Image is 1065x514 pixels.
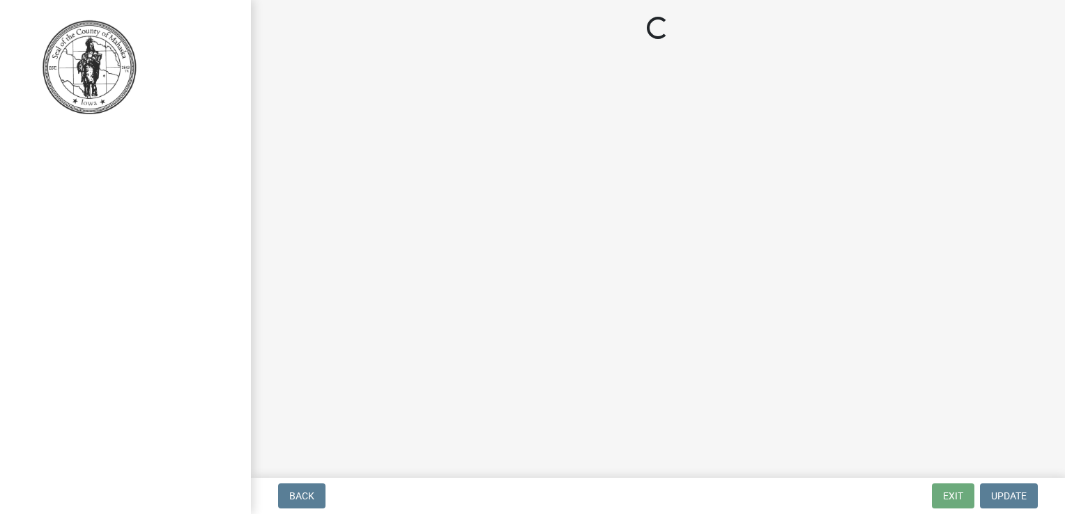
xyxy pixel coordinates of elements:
[278,483,325,508] button: Back
[28,15,151,119] img: Mahaska County, Iowa
[932,483,974,508] button: Exit
[980,483,1038,508] button: Update
[289,490,314,501] span: Back
[991,490,1027,501] span: Update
